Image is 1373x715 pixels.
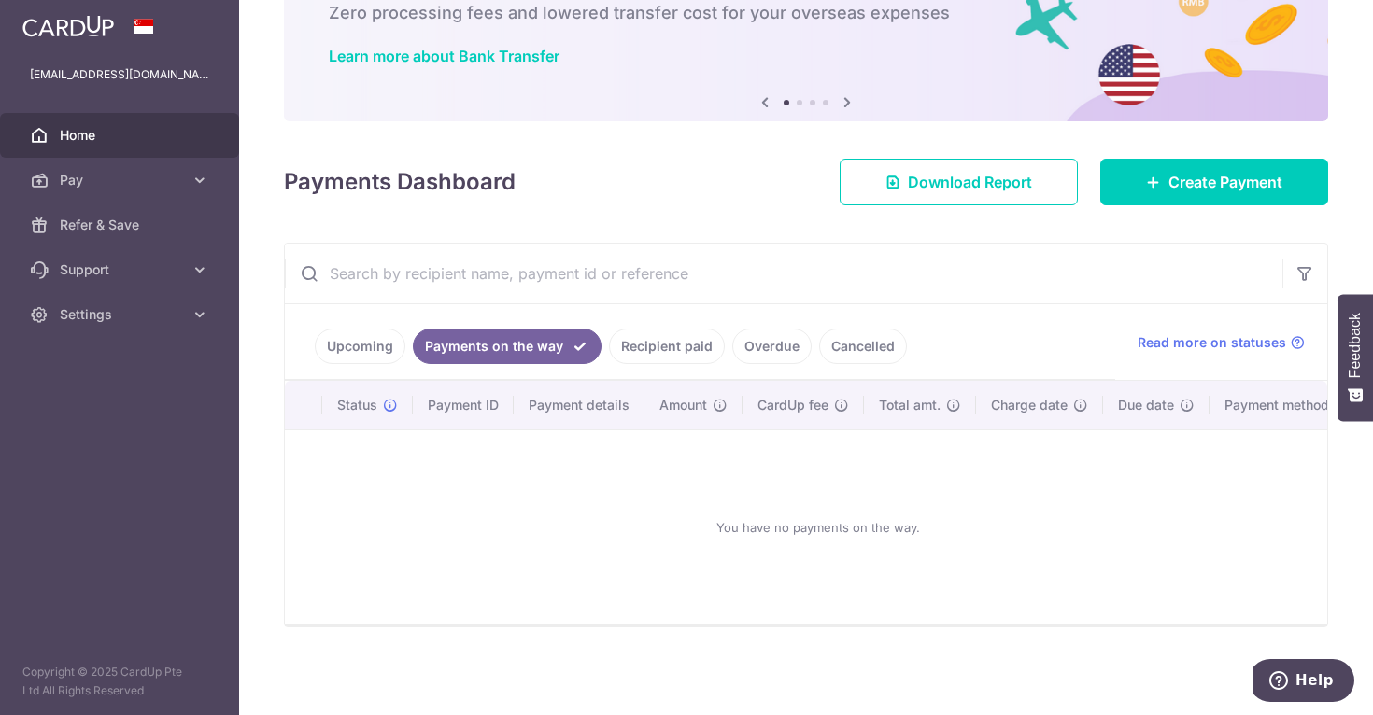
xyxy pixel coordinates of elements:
[514,381,644,429] th: Payment details
[329,2,1283,24] h6: Zero processing fees and lowered transfer cost for your overseas expenses
[60,171,183,189] span: Pay
[413,381,514,429] th: Payment ID
[307,445,1329,610] div: You have no payments on the way.
[840,159,1078,205] a: Download Report
[609,329,725,364] a: Recipient paid
[30,65,209,84] p: [EMAIL_ADDRESS][DOMAIN_NAME]
[22,15,114,37] img: CardUp
[1168,171,1282,193] span: Create Payment
[1138,333,1286,352] span: Read more on statuses
[1347,313,1364,378] span: Feedback
[315,329,405,364] a: Upcoming
[732,329,812,364] a: Overdue
[659,396,707,414] span: Amount
[1253,659,1354,706] iframe: Opens a widget where you can find more information
[413,329,602,364] a: Payments on the way
[1338,294,1373,421] button: Feedback - Show survey
[908,171,1032,193] span: Download Report
[879,396,941,414] span: Total amt.
[1118,396,1174,414] span: Due date
[1210,381,1352,429] th: Payment method
[757,396,828,414] span: CardUp fee
[329,47,559,65] a: Learn more about Bank Transfer
[284,165,516,199] h4: Payments Dashboard
[60,126,183,145] span: Home
[337,396,377,414] span: Status
[285,244,1282,303] input: Search by recipient name, payment id or reference
[60,305,183,324] span: Settings
[60,260,183,279] span: Support
[1100,159,1328,205] a: Create Payment
[819,329,907,364] a: Cancelled
[1138,333,1305,352] a: Read more on statuses
[991,396,1068,414] span: Charge date
[60,216,183,234] span: Refer & Save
